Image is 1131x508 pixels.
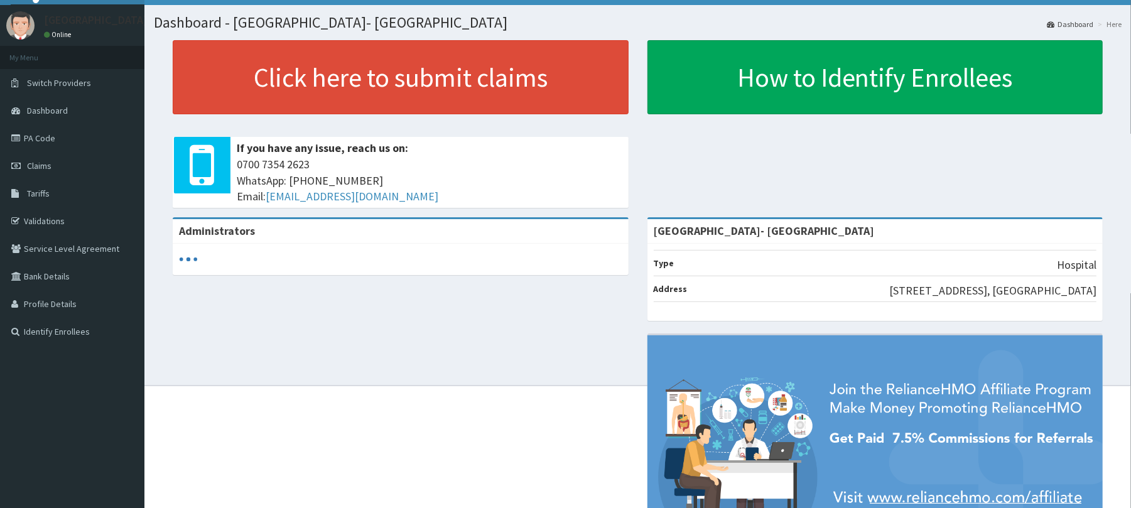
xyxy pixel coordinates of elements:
[647,40,1103,114] a: How to Identify Enrollees
[266,189,438,203] a: [EMAIL_ADDRESS][DOMAIN_NAME]
[889,283,1096,299] p: [STREET_ADDRESS], [GEOGRAPHIC_DATA]
[44,14,151,26] p: [GEOGRAPHIC_DATA]-
[6,11,35,40] img: User Image
[154,14,1122,31] h1: Dashboard - [GEOGRAPHIC_DATA]- [GEOGRAPHIC_DATA]
[179,250,198,269] svg: audio-loading
[654,257,674,269] b: Type
[1057,257,1096,273] p: Hospital
[237,156,622,205] span: 0700 7354 2623 WhatsApp: [PHONE_NUMBER] Email:
[237,141,408,155] b: If you have any issue, reach us on:
[1095,19,1122,30] li: Here
[654,224,875,238] strong: [GEOGRAPHIC_DATA]- [GEOGRAPHIC_DATA]
[27,160,51,171] span: Claims
[654,283,688,295] b: Address
[179,224,255,238] b: Administrators
[27,77,91,89] span: Switch Providers
[27,188,50,199] span: Tariffs
[27,105,68,116] span: Dashboard
[173,40,629,114] a: Click here to submit claims
[44,30,74,39] a: Online
[1047,19,1093,30] a: Dashboard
